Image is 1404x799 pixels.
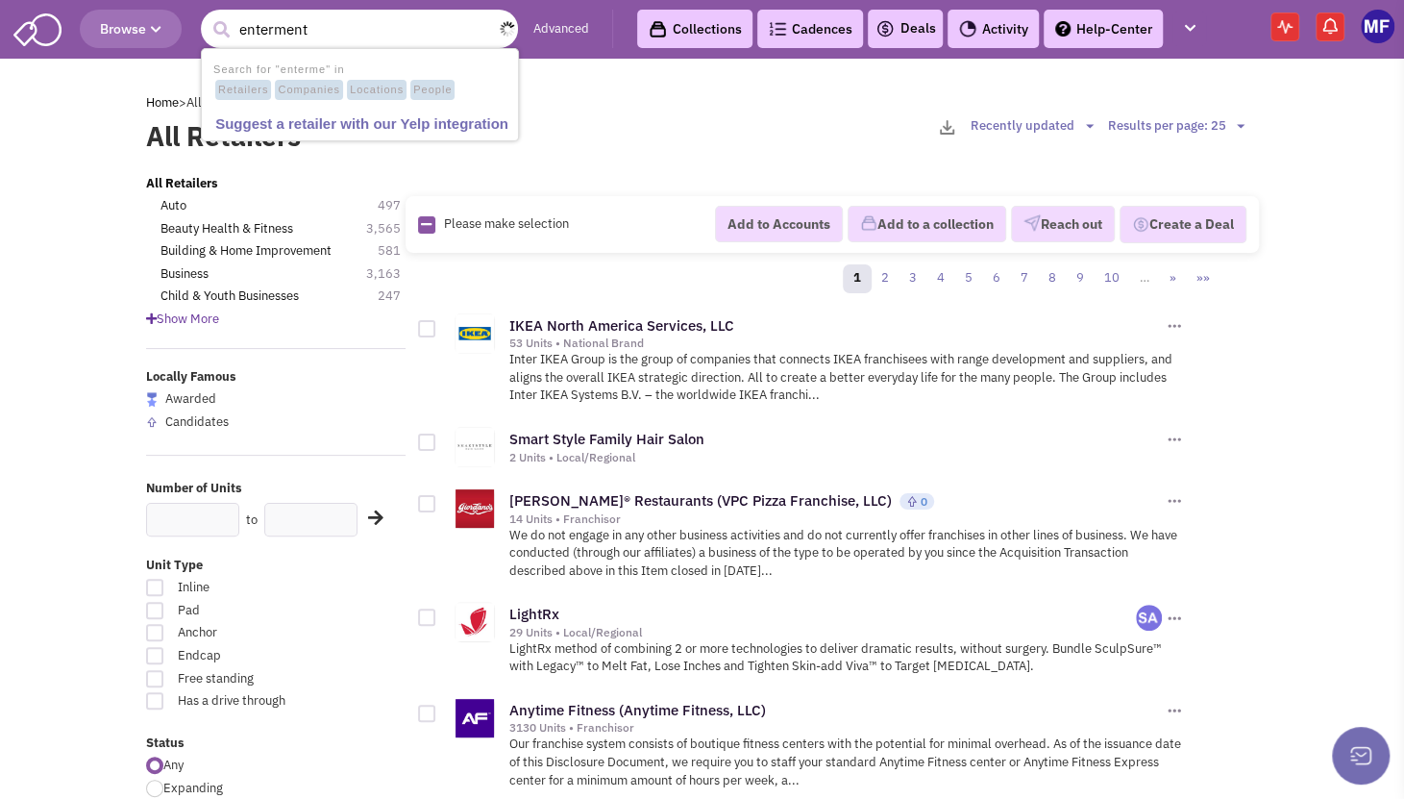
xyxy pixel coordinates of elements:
span: Show More [146,311,219,327]
img: SmartAdmin [13,10,62,46]
span: Retailers [215,80,271,101]
a: Deals [875,17,935,40]
button: Add to Accounts [715,206,843,242]
img: locallyfamous-largeicon.png [146,392,158,407]
img: download-2-24.png [940,120,954,135]
img: help.png [1055,21,1071,37]
label: Number of Units [146,480,406,498]
a: Home [146,94,179,111]
a: Collections [637,10,752,48]
span: Locations [347,80,406,101]
span: Expanding [163,780,223,796]
a: Beauty Health & Fitness [160,220,293,238]
div: 3130 Units • Franchisor [509,720,1163,736]
a: Building & Home Improvement [160,242,332,261]
a: 8 [1038,264,1067,293]
span: 3,565 [366,220,420,238]
img: Mark Fredericks [1361,10,1394,43]
span: 0 [921,494,927,509]
span: Pad [165,602,326,620]
div: 53 Units • National Brand [509,336,1163,351]
img: icon-collection-lavender.png [860,214,877,232]
img: VectorPaper_Plane.png [1023,214,1041,232]
a: Activity [948,10,1039,48]
span: Awarded [165,390,216,407]
p: We do not engage in any other business activities and do not currently offer franchises in other ... [509,527,1185,581]
span: > [179,94,186,111]
img: icon-collection-lavender-black.svg [649,20,667,38]
p: LightRx method of combining 2 or more technologies to deliver dramatic results, without surgery. ... [509,640,1185,676]
div: Search Nearby [356,506,381,531]
img: locallyfamous-upvote.png [146,416,158,428]
a: LightRx [509,605,559,623]
img: locallyfamous-upvote.png [906,495,918,508]
div: 29 Units • Local/Regional [509,625,1137,640]
b: All Retailers [146,175,218,191]
a: Help-Center [1044,10,1163,48]
span: Free standing [165,670,326,688]
img: Activity.png [959,20,976,37]
a: 10 [1094,264,1130,293]
div: 14 Units • Franchisor [509,512,1163,527]
a: [PERSON_NAME]® Restaurants (VPC Pizza Franchise, LLC) [509,491,892,510]
a: … [1129,264,1160,293]
a: » [1159,264,1187,293]
a: »» [1186,264,1220,293]
a: 4 [926,264,955,293]
img: Rectangle.png [418,216,435,234]
li: Search for "enterme" in [204,58,516,102]
span: Has a drive through [165,692,326,711]
b: Suggest a retailer with our Yelp integration [215,115,508,132]
button: Add to a collection [848,206,1006,242]
label: Locally Famous [146,368,406,387]
button: Browse [80,10,182,48]
button: Reach out [1011,206,1115,242]
span: Inline [165,579,326,597]
a: 3 [899,264,927,293]
a: Business [160,265,209,284]
span: 581 [378,242,420,261]
span: All Retailers (19,524 Results) [186,94,352,111]
span: Browse [100,20,161,37]
label: All Retailers [146,117,595,156]
label: Status [146,735,406,753]
a: 5 [954,264,983,293]
a: 1 [843,264,872,293]
span: People [410,80,455,101]
a: All Retailers [146,175,218,193]
span: 3,163 [366,265,420,284]
img: Cadences_logo.png [769,22,786,36]
span: Anchor [165,624,326,642]
span: 247 [378,287,420,306]
a: 6 [982,264,1011,293]
a: Anytime Fitness (Anytime Fitness, LLC) [509,701,766,719]
a: Suggest a retailer with our Yelp integration [209,112,515,137]
p: Inter IKEA Group is the group of companies that connects IKEA franchisees with range development ... [509,351,1185,405]
a: 9 [1066,264,1095,293]
label: Unit Type [146,557,406,575]
span: Endcap [165,647,326,665]
a: Child & Youth Businesses [160,287,299,306]
div: 2 Units • Local/Regional [509,450,1163,465]
input: Search [201,10,518,48]
p: Our franchise system consists of boutique fitness centers with the potential for minimal overhead... [509,736,1185,789]
button: Create a Deal [1120,206,1246,244]
a: 2 [871,264,899,293]
label: to [246,512,258,530]
a: Advanced [532,20,588,38]
a: Smart Style Family Hair Salon [509,430,704,448]
a: IKEA North America Services, LLC [509,316,734,335]
span: Please make selection [444,215,569,232]
img: TUEHZF12-EOuFYyrV7mQZw.png [1136,605,1162,631]
a: 7 [1010,264,1039,293]
img: Deal-Dollar.png [1132,214,1149,236]
a: Auto [160,197,186,215]
span: Any [163,757,184,773]
span: Candidates [165,413,229,430]
span: 497 [378,197,420,215]
a: Cadences [757,10,863,48]
img: icon-deals.svg [875,17,895,40]
span: Companies [275,80,343,101]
